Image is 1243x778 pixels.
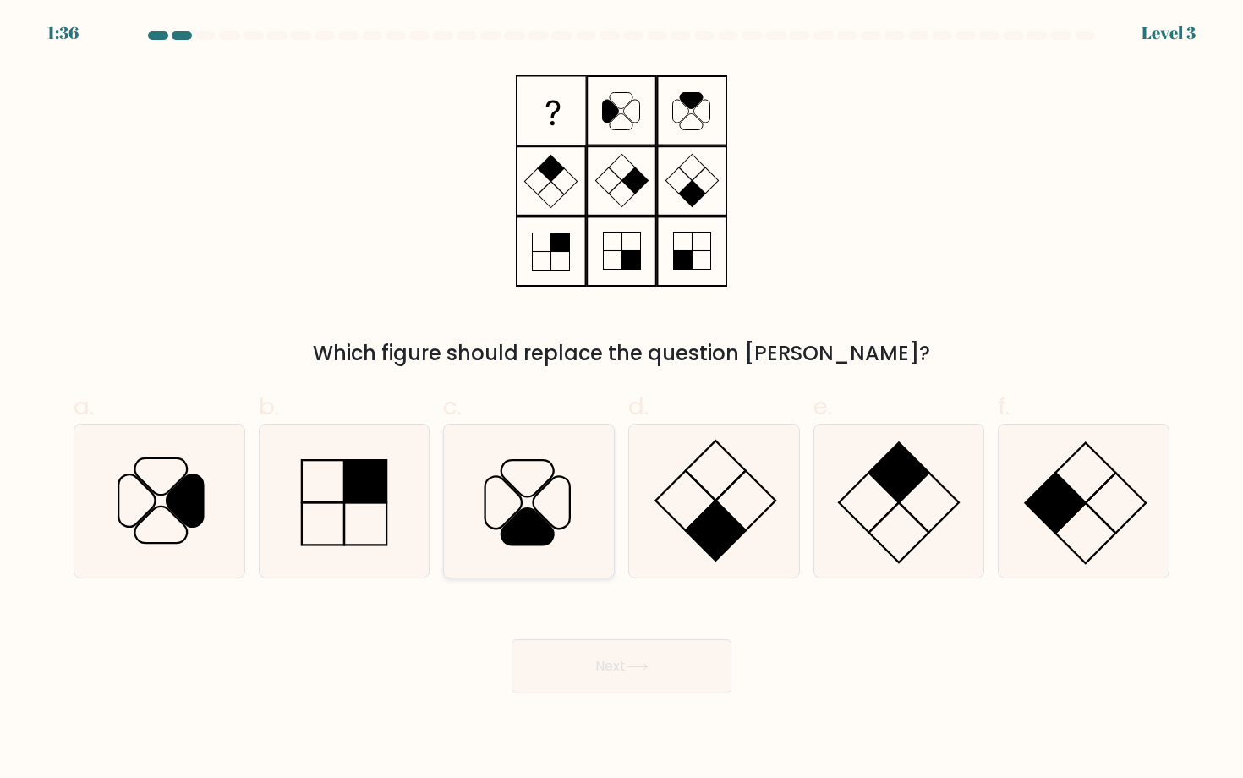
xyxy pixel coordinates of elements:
span: f. [998,390,1010,423]
span: b. [259,390,279,423]
span: c. [443,390,462,423]
span: a. [74,390,94,423]
button: Next [512,639,731,693]
div: Level 3 [1142,20,1196,46]
span: e. [813,390,832,423]
span: d. [628,390,649,423]
div: 1:36 [47,20,79,46]
div: Which figure should replace the question [PERSON_NAME]? [84,338,1159,369]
